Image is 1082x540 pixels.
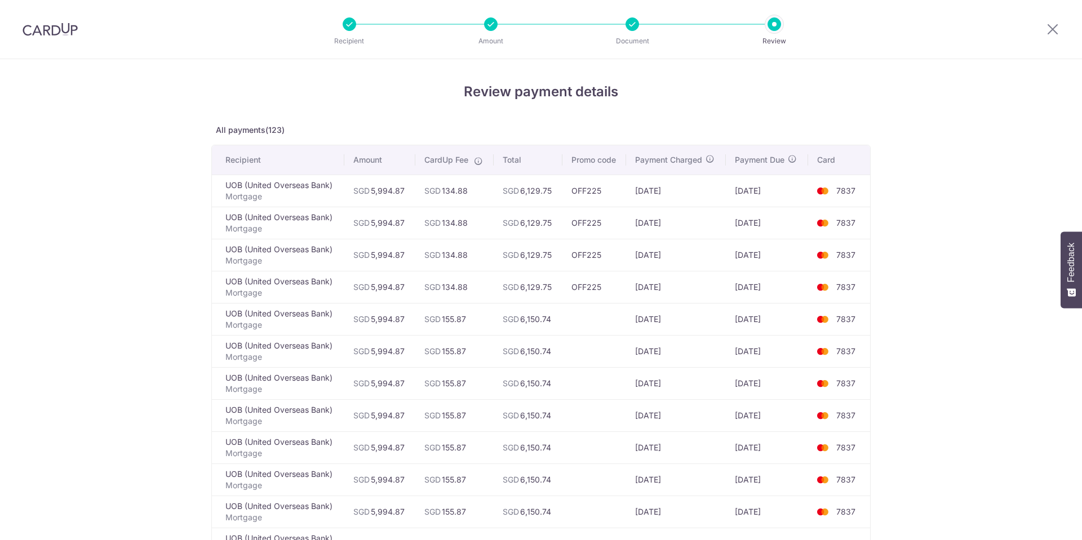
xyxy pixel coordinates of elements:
span: SGD [353,282,370,292]
td: [DATE] [726,207,808,239]
span: SGD [424,410,441,420]
td: 5,994.87 [344,175,415,207]
td: 134.88 [415,239,494,271]
iframe: Opens a widget where you can find more information [1010,506,1071,534]
th: Card [808,145,871,175]
td: 5,994.87 [344,271,415,303]
span: SGD [353,443,370,452]
td: OFF225 [562,239,627,271]
span: SGD [353,475,370,484]
span: SGD [424,250,441,260]
td: 6,150.74 [494,335,562,367]
td: UOB (United Overseas Bank) [212,239,344,271]
span: SGD [503,346,519,356]
span: SGD [424,507,441,516]
td: [DATE] [726,239,808,271]
p: All payments(123) [211,124,871,136]
p: Amount [449,35,533,47]
td: 6,150.74 [494,463,562,496]
td: [DATE] [626,335,726,367]
span: SGD [424,346,441,356]
p: Mortgage [225,191,335,202]
td: [DATE] [726,367,808,399]
p: Mortgage [225,480,335,491]
span: 7837 [836,282,855,292]
td: 155.87 [415,303,494,335]
td: 155.87 [415,431,494,463]
td: [DATE] [726,431,808,463]
td: 5,994.87 [344,239,415,271]
td: UOB (United Overseas Bank) [212,175,344,207]
span: 7837 [836,218,855,227]
span: Payment Charged [635,154,702,166]
td: [DATE] [626,239,726,271]
td: [DATE] [726,463,808,496]
span: 7837 [836,507,855,516]
td: [DATE] [626,399,726,431]
button: Feedback - Show survey [1061,231,1082,308]
td: 5,994.87 [344,207,415,239]
p: Recipient [308,35,391,47]
span: Feedback [1066,243,1076,282]
span: SGD [503,443,519,452]
td: 5,994.87 [344,496,415,528]
img: <span class="translation_missing" title="translation missing: en.account_steps.new_confirm_form.b... [812,505,834,519]
p: Mortgage [225,255,335,266]
img: <span class="translation_missing" title="translation missing: en.account_steps.new_confirm_form.b... [812,345,834,358]
span: SGD [424,186,441,195]
td: [DATE] [626,367,726,399]
td: 134.88 [415,207,494,239]
span: SGD [353,346,370,356]
td: [DATE] [626,303,726,335]
span: 7837 [836,314,855,324]
td: UOB (United Overseas Bank) [212,496,344,528]
span: SGD [503,314,519,324]
span: SGD [503,218,519,227]
th: Recipient [212,145,344,175]
p: Mortgage [225,416,335,427]
p: Mortgage [225,448,335,459]
td: UOB (United Overseas Bank) [212,303,344,335]
td: UOB (United Overseas Bank) [212,367,344,399]
td: 5,994.87 [344,399,415,431]
img: <span class="translation_missing" title="translation missing: en.account_steps.new_confirm_form.b... [812,473,834,487]
span: 7837 [836,443,855,452]
span: SGD [353,378,370,388]
td: 6,129.75 [494,175,562,207]
span: SGD [503,250,519,260]
td: UOB (United Overseas Bank) [212,463,344,496]
td: OFF225 [562,271,627,303]
span: 7837 [836,475,855,484]
span: SGD [353,507,370,516]
span: 7837 [836,378,855,388]
td: [DATE] [726,175,808,207]
span: CardUp Fee [424,154,468,166]
span: SGD [353,410,370,420]
td: 5,994.87 [344,367,415,399]
span: SGD [424,443,441,452]
td: 6,150.74 [494,303,562,335]
span: SGD [424,475,441,484]
td: [DATE] [626,431,726,463]
p: Mortgage [225,383,335,395]
span: SGD [424,378,441,388]
th: Promo code [562,145,627,175]
td: UOB (United Overseas Bank) [212,431,344,463]
td: 155.87 [415,463,494,496]
img: <span class="translation_missing" title="translation missing: en.account_steps.new_confirm_form.b... [812,184,834,198]
p: Mortgage [225,319,335,331]
span: Payment Due [735,154,784,166]
span: 7837 [836,186,855,195]
p: Mortgage [225,351,335,363]
img: <span class="translation_missing" title="translation missing: en.account_steps.new_confirm_form.b... [812,248,834,262]
td: [DATE] [626,463,726,496]
img: <span class="translation_missing" title="translation missing: en.account_steps.new_confirm_form.b... [812,409,834,422]
span: SGD [424,314,441,324]
span: 7837 [836,346,855,356]
span: SGD [503,410,519,420]
td: 155.87 [415,399,494,431]
td: 155.87 [415,496,494,528]
p: Mortgage [225,223,335,234]
span: SGD [353,250,370,260]
td: 5,994.87 [344,335,415,367]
